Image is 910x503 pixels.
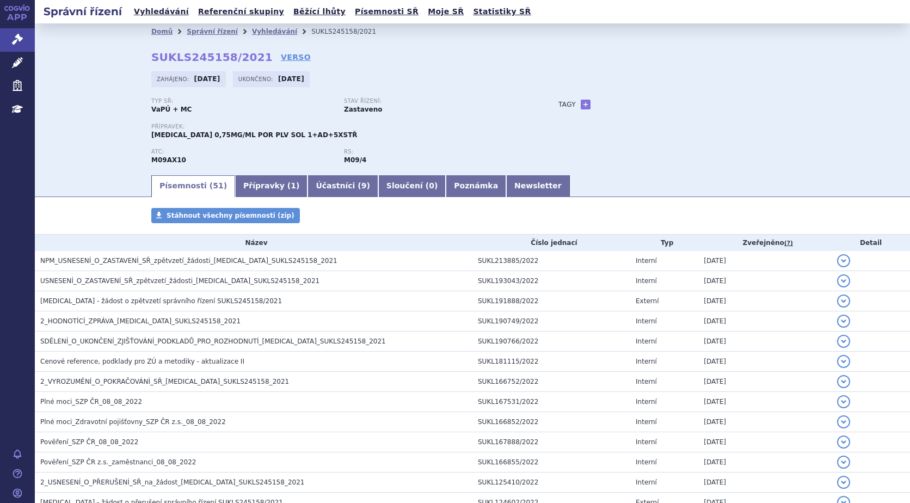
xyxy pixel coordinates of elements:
[832,235,910,251] th: Detail
[151,28,173,35] a: Domů
[472,311,630,332] td: SUKL190749/2022
[698,432,832,452] td: [DATE]
[472,432,630,452] td: SUKL167888/2022
[278,75,304,83] strong: [DATE]
[472,452,630,473] td: SUKL166855/2022
[636,338,657,345] span: Interní
[837,254,850,267] button: detail
[472,251,630,271] td: SUKL213885/2022
[837,415,850,428] button: detail
[698,452,832,473] td: [DATE]
[352,4,422,19] a: Písemnosti SŘ
[151,98,333,105] p: Typ SŘ:
[472,473,630,493] td: SUKL125410/2022
[40,297,282,305] span: EVRYSDI - žádost o zpětvzetí správního řízení SUKLS245158/2021
[837,295,850,308] button: detail
[35,4,131,19] h2: Správní řízení
[40,458,196,466] span: Pověření_SZP ČR z.s._zaměstnanci_08_08_2022
[472,235,630,251] th: Číslo jednací
[636,479,657,486] span: Interní
[837,315,850,328] button: detail
[698,271,832,291] td: [DATE]
[837,435,850,449] button: detail
[636,418,657,426] span: Interní
[151,106,192,113] strong: VaPÚ + MC
[235,175,308,197] a: Přípravky (1)
[311,23,390,40] li: SUKLS245158/2021
[630,235,698,251] th: Typ
[151,51,273,64] strong: SUKLS245158/2021
[344,106,383,113] strong: Zastaveno
[636,458,657,466] span: Interní
[290,4,349,19] a: Běžící lhůty
[837,476,850,489] button: detail
[837,335,850,348] button: detail
[636,378,657,385] span: Interní
[472,291,630,311] td: SUKL191888/2022
[636,358,657,365] span: Interní
[151,208,300,223] a: Stáhnout všechny písemnosti (zip)
[40,317,241,325] span: 2_HODNOTÍCÍ_ZPRÁVA_EVRYSDI_SUKLS245158_2021
[308,175,378,197] a: Účastníci (9)
[213,181,223,190] span: 51
[151,149,333,155] p: ATC:
[40,378,289,385] span: 2_VYROZUMĚNÍ_O_POKRAČOVÁNÍ_SŘ_EVRYSDI_SUKLS245158_2021
[636,297,659,305] span: Externí
[167,212,294,219] span: Stáhnout všechny písemnosti (zip)
[429,181,434,190] span: 0
[151,156,186,164] strong: RISDIPLAM
[40,418,226,426] span: Plné moci_Zdravotní pojišťovny_SZP ČR z.s._08_08_2022
[698,412,832,432] td: [DATE]
[40,358,244,365] span: Cenové reference, podklady pro ZÚ a metodiky - aktualizace II
[698,251,832,271] td: [DATE]
[472,372,630,392] td: SUKL166752/2022
[40,257,337,265] span: NPM_USNESENÍ_O_ZASTAVENÍ_SŘ_zpětvzetí_žádosti_EVRYSDI_SUKLS245158_2021
[40,479,304,486] span: 2_USNESENÍ_O_PŘERUŠENÍ_SŘ_na_žádost_EVRYSDI_SUKLS245158_2021
[581,100,591,109] a: +
[698,352,832,372] td: [DATE]
[281,52,311,63] a: VERSO
[40,398,142,406] span: Plné moci_SZP ČR_08_08_2022
[558,98,576,111] h3: Tagy
[698,332,832,352] td: [DATE]
[195,4,287,19] a: Referenční skupiny
[837,274,850,287] button: detail
[252,28,297,35] a: Vyhledávání
[131,4,192,19] a: Vyhledávání
[837,375,850,388] button: detail
[472,412,630,432] td: SUKL166852/2022
[151,124,537,130] p: Přípravek:
[187,28,238,35] a: Správní řízení
[344,149,526,155] p: RS:
[361,181,367,190] span: 9
[151,175,235,197] a: Písemnosti (51)
[698,311,832,332] td: [DATE]
[636,277,657,285] span: Interní
[446,175,506,197] a: Poznámka
[698,473,832,493] td: [DATE]
[472,332,630,352] td: SUKL190766/2022
[698,372,832,392] td: [DATE]
[698,291,832,311] td: [DATE]
[636,398,657,406] span: Interní
[837,355,850,368] button: detail
[40,438,138,446] span: Pověření_SZP ČR_08_08_2022
[837,395,850,408] button: detail
[40,338,386,345] span: SDĚLENÍ_O_UKONČENÍ_ZJIŠŤOVÁNÍ_PODKLADŮ_PRO_ROZHODNUTÍ_EVRYSDI_SUKLS245158_2021
[506,175,570,197] a: Newsletter
[344,156,366,164] strong: risdiplam
[35,235,472,251] th: Název
[157,75,191,83] span: Zahájeno:
[470,4,534,19] a: Statistiky SŘ
[40,277,319,285] span: USNESENÍ_O_ZASTAVENÍ_SŘ_zpětvzetí_žádosti_EVRYSDI_SUKLS245158_2021
[698,235,832,251] th: Zveřejněno
[378,175,446,197] a: Sloučení (0)
[472,392,630,412] td: SUKL167531/2022
[636,317,657,325] span: Interní
[344,98,526,105] p: Stav řízení:
[784,240,793,247] abbr: (?)
[291,181,296,190] span: 1
[425,4,467,19] a: Moje SŘ
[472,352,630,372] td: SUKL181115/2022
[636,438,657,446] span: Interní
